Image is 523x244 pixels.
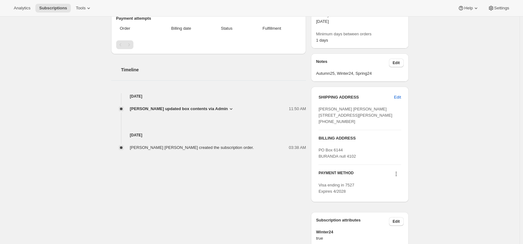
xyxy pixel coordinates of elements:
[316,70,403,77] span: Autumn25, Winter24, Spring24
[389,217,404,226] button: Edit
[246,25,297,32] span: Fulfillment
[316,217,389,226] h3: Subscription attributes
[318,148,356,159] span: PO Box 6144 BURANDA null 4102
[393,219,400,224] span: Edit
[318,170,354,179] h3: PAYMENT METHOD
[14,6,30,11] span: Analytics
[130,106,228,112] span: [PERSON_NAME] updated box contents via Admin
[116,22,154,35] th: Order
[318,94,394,100] h3: SHIPPING ADDRESS
[316,58,389,67] h3: Notes
[316,229,403,235] span: Winter24
[318,135,401,141] h3: BILLING ADDRESS
[76,6,85,11] span: Tools
[121,67,306,73] h2: Timeline
[494,6,509,11] span: Settings
[289,106,306,112] span: 11:50 AM
[316,38,328,43] span: 1 days
[318,107,392,124] span: [PERSON_NAME] [PERSON_NAME] [STREET_ADDRESS][PERSON_NAME] [PHONE_NUMBER]
[316,235,403,241] span: true
[316,19,329,24] span: [DATE]
[111,93,306,99] h4: [DATE]
[389,58,404,67] button: Edit
[318,183,354,194] span: Visa ending in 7527 Expires 4/2028
[393,60,400,65] span: Edit
[454,4,483,13] button: Help
[111,132,306,138] h4: [DATE]
[130,145,254,150] span: [PERSON_NAME] [PERSON_NAME] created the subscription order.
[464,6,473,11] span: Help
[211,25,243,32] span: Status
[35,4,71,13] button: Subscriptions
[116,15,301,22] h2: Payment attempts
[390,92,405,102] button: Edit
[289,145,306,151] span: 03:38 AM
[484,4,513,13] button: Settings
[394,94,401,100] span: Edit
[116,40,301,49] nav: Pagination
[72,4,96,13] button: Tools
[10,4,34,13] button: Analytics
[155,25,207,32] span: Billing date
[130,106,234,112] button: [PERSON_NAME] updated box contents via Admin
[39,6,67,11] span: Subscriptions
[316,31,403,37] span: Minimum days between orders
